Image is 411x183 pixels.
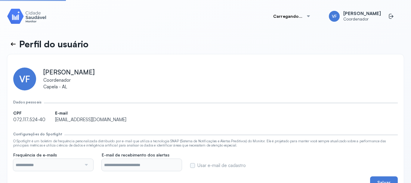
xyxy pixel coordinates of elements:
span: Frequência de e-mails [13,152,57,158]
span: [PERSON_NAME] [343,11,381,17]
span: [PERSON_NAME] [43,68,95,76]
button: Carregando... [266,10,318,22]
span: E-mail [55,111,126,116]
div: [EMAIL_ADDRESS][DOMAIN_NAME] [55,111,126,123]
div: O Spotlight é um boletim de frequência personalizada distribuído por e-mail que utiliza a tecnolo... [13,139,398,148]
img: Logotipo do produto Monitor [7,8,46,25]
span: Capela - AL [43,84,95,90]
label: Usar e-mail de cadastro [197,163,246,169]
span: CPF [13,111,45,116]
span: VF [332,14,337,19]
span: E-mail de recebimento dos alertas [102,152,169,158]
div: 072.117.524-40 [13,111,45,123]
span: VF [19,74,30,84]
div: Dados pessoais [13,100,42,104]
div: Configurações do Spotlight [13,132,62,136]
span: Coordenador [43,77,95,83]
p: Perfil do usuário [19,39,88,49]
span: Coordenador [343,17,381,22]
